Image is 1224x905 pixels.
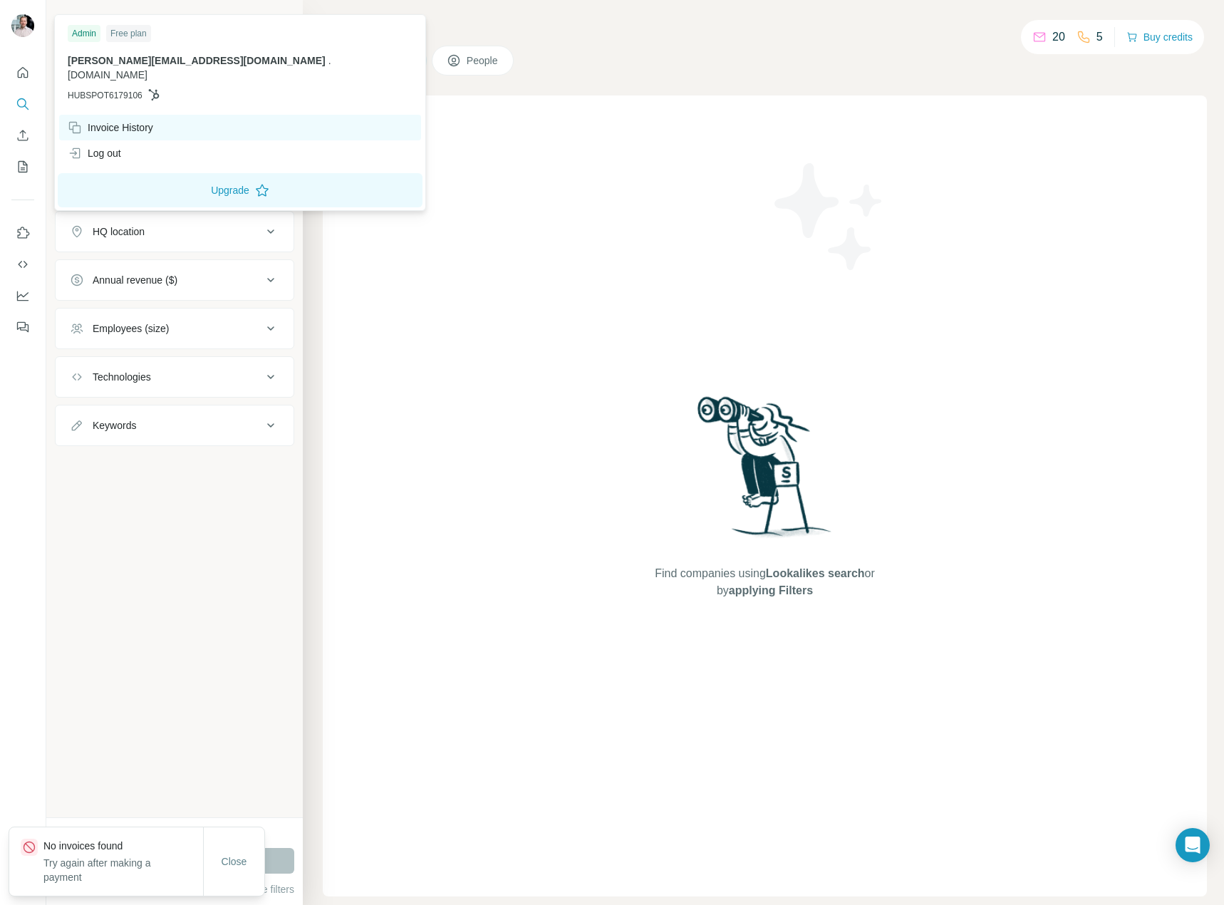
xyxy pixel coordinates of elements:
button: Search [11,91,34,117]
span: People [467,53,499,68]
div: New search [55,13,100,26]
button: Dashboard [11,283,34,309]
div: Invoice History [68,120,153,135]
div: Free plan [106,25,151,42]
button: Enrich CSV [11,123,34,148]
div: Admin [68,25,100,42]
button: Buy credits [1126,27,1193,47]
button: Close [212,849,257,874]
button: Employees (size) [56,311,294,346]
p: 5 [1096,29,1103,46]
button: HQ location [56,214,294,249]
button: Keywords [56,408,294,443]
p: No invoices found [43,839,203,853]
span: Lookalikes search [766,567,865,579]
span: [PERSON_NAME][EMAIL_ADDRESS][DOMAIN_NAME] [68,55,326,66]
button: Use Surfe API [11,252,34,277]
p: 20 [1052,29,1065,46]
div: Log out [68,146,121,160]
h4: Search [323,17,1207,37]
button: Upgrade [58,173,422,207]
div: Keywords [93,418,136,433]
button: My lists [11,154,34,180]
div: HQ location [93,224,145,239]
img: Avatar [11,14,34,37]
span: Find companies using or by [650,565,878,599]
button: Hide [248,9,303,30]
p: Try again after making a payment [43,856,203,884]
button: Use Surfe on LinkedIn [11,220,34,246]
div: Employees (size) [93,321,169,336]
img: Surfe Illustration - Woman searching with binoculars [691,393,839,552]
span: Close [222,854,247,869]
button: Technologies [56,360,294,394]
span: applying Filters [729,584,813,596]
span: HUBSPOT6179106 [68,89,142,102]
div: Technologies [93,370,151,384]
button: Annual revenue ($) [56,263,294,297]
button: Quick start [11,60,34,86]
img: Surfe Illustration - Stars [765,152,893,281]
div: Annual revenue ($) [93,273,177,287]
button: Feedback [11,314,34,340]
span: . [328,55,331,66]
div: Open Intercom Messenger [1176,828,1210,862]
span: [DOMAIN_NAME] [68,69,147,81]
